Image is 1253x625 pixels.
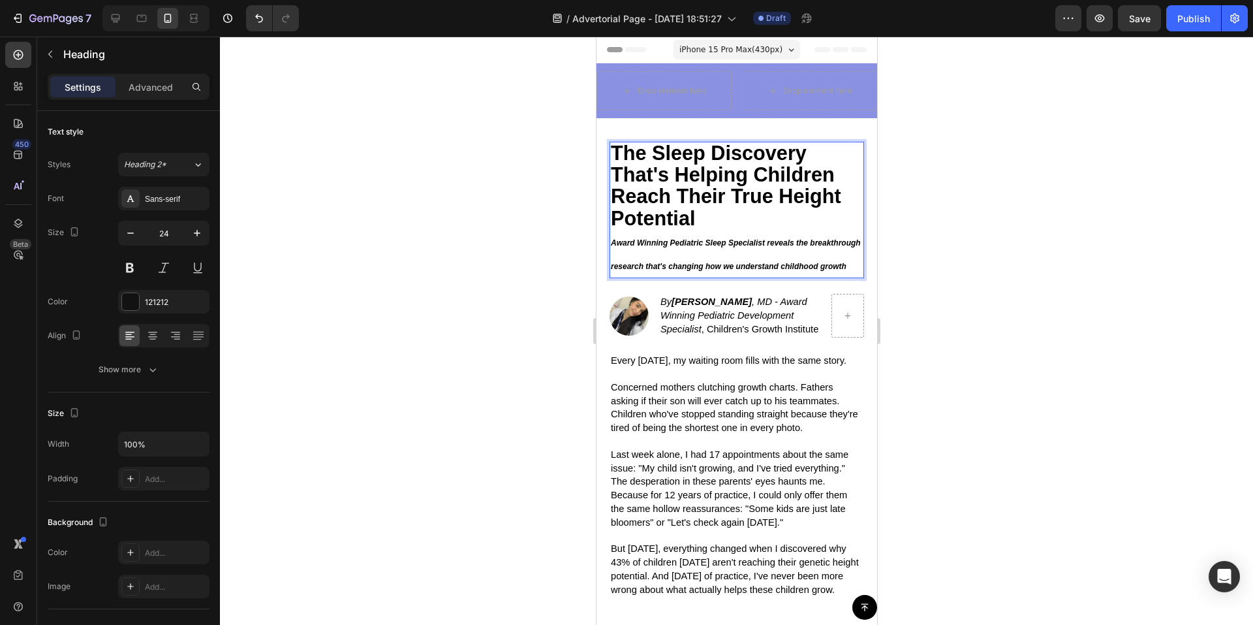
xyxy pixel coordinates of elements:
[48,159,70,170] div: Styles
[145,193,206,205] div: Sans-serif
[1129,13,1151,24] span: Save
[48,438,69,450] div: Width
[145,581,206,593] div: Add...
[596,37,877,625] iframe: Design area
[99,363,159,376] div: Show more
[246,5,299,31] div: Undo/Redo
[1177,12,1210,25] div: Publish
[145,296,206,308] div: 121212
[145,547,206,559] div: Add...
[124,159,166,170] span: Heading 2*
[85,10,91,26] p: 7
[48,126,84,138] div: Text style
[48,327,84,345] div: Align
[48,358,209,381] button: Show more
[129,80,173,94] p: Advanced
[48,193,64,204] div: Font
[48,547,68,558] div: Color
[1166,5,1221,31] button: Publish
[566,12,570,25] span: /
[48,296,68,308] div: Color
[766,12,786,24] span: Draft
[572,12,722,25] span: Advertorial Page - [DATE] 18:51:27
[48,405,82,423] div: Size
[48,581,70,592] div: Image
[48,473,78,485] div: Padding
[48,514,111,532] div: Background
[5,5,97,31] button: 7
[65,80,101,94] p: Settings
[118,153,209,176] button: Heading 2*
[145,473,206,485] div: Add...
[119,432,209,456] input: Auto
[10,239,31,249] div: Beta
[12,139,31,150] div: 450
[48,224,82,242] div: Size
[1118,5,1161,31] button: Save
[1209,561,1240,592] div: Open Intercom Messenger
[63,46,204,62] p: Heading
